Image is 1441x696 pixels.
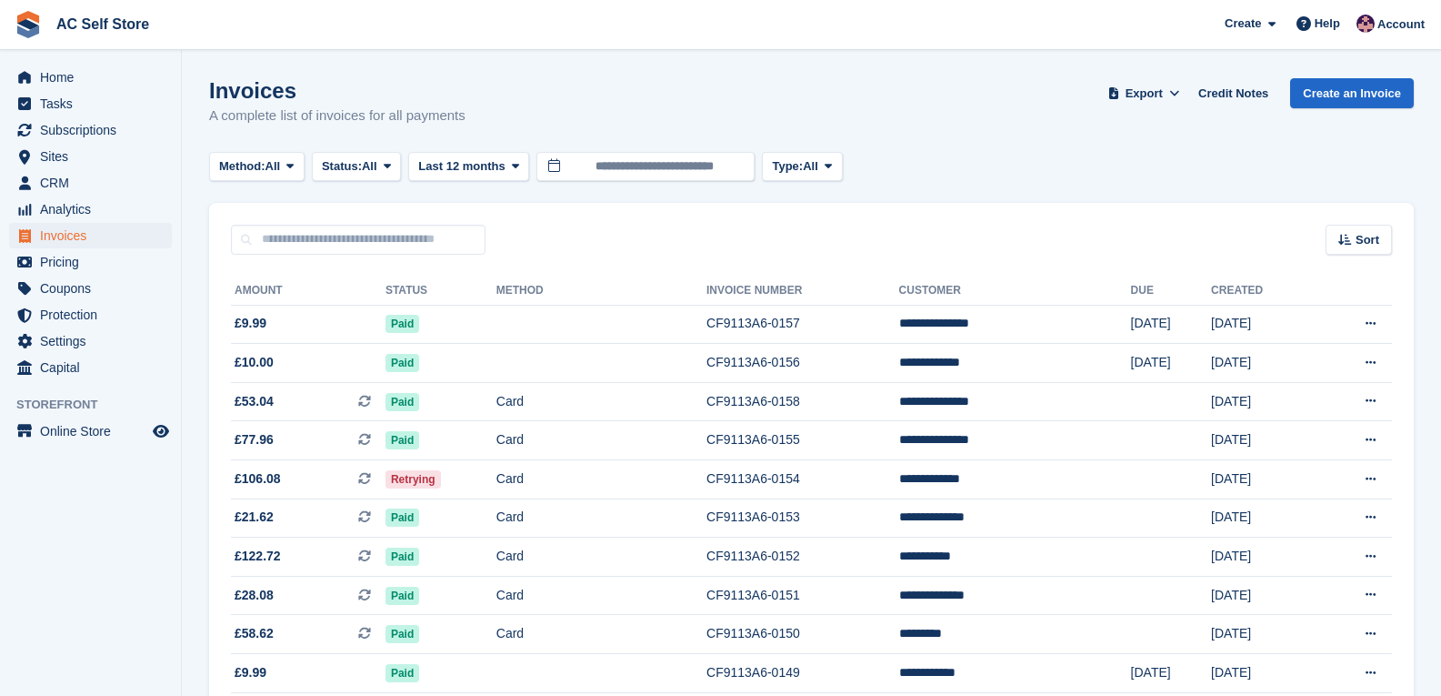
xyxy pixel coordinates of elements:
a: Preview store [150,420,172,442]
td: CF9113A6-0154 [706,460,899,499]
td: [DATE] [1131,654,1212,693]
a: menu [9,355,172,380]
h1: Invoices [209,78,465,103]
span: Paid [385,625,419,643]
td: [DATE] [1131,305,1212,344]
td: CF9113A6-0156 [706,344,899,383]
td: CF9113A6-0152 [706,538,899,577]
span: Help [1315,15,1340,33]
td: CF9113A6-0158 [706,382,899,421]
span: Capital [40,355,149,380]
span: CRM [40,170,149,196]
td: Card [496,538,706,577]
span: £10.00 [235,353,274,372]
span: £21.62 [235,508,274,527]
td: [DATE] [1211,654,1316,693]
a: menu [9,249,172,275]
td: CF9113A6-0150 [706,615,899,654]
span: Create [1225,15,1261,33]
span: Paid [385,431,419,449]
td: Card [496,460,706,499]
img: stora-icon-8386f47178a22dfd0bd8f6a31ec36ba5ce8667c1dd55bd0f319d3a0aa187defe.svg [15,11,42,38]
span: Paid [385,587,419,605]
a: Credit Notes [1191,78,1276,108]
span: Status: [322,157,362,176]
span: Coupons [40,276,149,301]
span: £106.08 [235,469,281,489]
a: menu [9,117,172,143]
button: Last 12 months [408,152,529,182]
button: Export [1104,78,1184,108]
a: menu [9,223,172,248]
button: Method: All [209,152,305,182]
td: [DATE] [1211,382,1316,421]
span: Pricing [40,249,149,275]
th: Due [1131,277,1212,306]
span: Paid [385,393,419,411]
td: [DATE] [1211,305,1316,344]
span: Paid [385,354,419,372]
span: Sites [40,144,149,169]
a: menu [9,65,172,90]
td: [DATE] [1211,576,1316,615]
td: Card [496,499,706,538]
a: AC Self Store [49,9,156,39]
span: Tasks [40,91,149,116]
th: Created [1211,277,1316,306]
span: All [803,157,818,176]
span: Sort [1356,231,1379,249]
a: Create an Invoice [1290,78,1414,108]
a: menu [9,144,172,169]
th: Invoice Number [706,277,899,306]
a: menu [9,197,172,222]
td: Card [496,615,706,654]
span: Storefront [16,396,181,414]
span: £9.99 [235,314,266,333]
span: Account [1377,15,1425,34]
td: Card [496,382,706,421]
span: Method: [219,157,265,176]
span: Settings [40,328,149,354]
td: [DATE] [1211,499,1316,538]
td: CF9113A6-0155 [706,421,899,460]
p: A complete list of invoices for all payments [209,106,465,126]
span: £58.62 [235,624,274,643]
span: Export [1126,85,1163,103]
td: Card [496,576,706,615]
span: Subscriptions [40,117,149,143]
button: Type: All [762,152,842,182]
span: All [362,157,377,176]
span: £28.08 [235,586,274,605]
span: £122.72 [235,547,281,566]
th: Method [496,277,706,306]
button: Status: All [312,152,401,182]
img: Ted Cox [1356,15,1375,33]
th: Customer [899,277,1131,306]
a: menu [9,170,172,196]
td: Card [496,421,706,460]
span: Invoices [40,223,149,248]
span: £77.96 [235,430,274,449]
td: [DATE] [1211,615,1316,654]
td: CF9113A6-0149 [706,654,899,693]
span: Home [40,65,149,90]
a: menu [9,419,172,444]
span: £9.99 [235,663,266,682]
a: menu [9,302,172,328]
a: menu [9,91,172,116]
span: Online Store [40,419,149,444]
span: Protection [40,302,149,328]
th: Status [385,277,496,306]
td: [DATE] [1211,421,1316,460]
span: Paid [385,315,419,333]
span: £53.04 [235,392,274,411]
td: CF9113A6-0151 [706,576,899,615]
td: CF9113A6-0157 [706,305,899,344]
span: All [265,157,281,176]
td: [DATE] [1211,344,1316,383]
td: CF9113A6-0153 [706,499,899,538]
span: Paid [385,664,419,682]
span: Type: [772,157,803,176]
td: [DATE] [1211,460,1316,499]
span: Retrying [385,470,441,489]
